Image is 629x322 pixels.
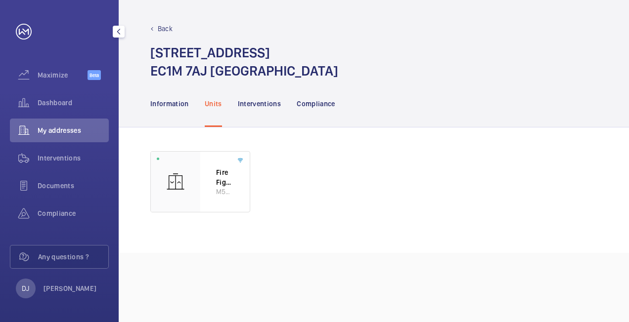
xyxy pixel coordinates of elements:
span: Compliance [38,208,109,218]
p: Units [205,99,222,109]
p: Information [150,99,189,109]
p: Compliance [297,99,335,109]
p: [PERSON_NAME] [44,283,97,293]
p: DJ [22,283,29,293]
h1: [STREET_ADDRESS] EC1M 7AJ [GEOGRAPHIC_DATA] [150,43,338,80]
span: Documents [38,181,109,191]
span: Dashboard [38,98,109,108]
span: Interventions [38,153,109,163]
span: My addresses [38,125,109,135]
span: Beta [88,70,101,80]
img: elevator.svg [166,172,185,192]
p: Interventions [238,99,281,109]
span: Any questions ? [38,252,108,262]
p: M53511 [216,187,234,196]
p: Fire Fighting - EPL Passenger Lift [216,167,234,187]
span: Maximize [38,70,88,80]
p: Back [158,24,173,34]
